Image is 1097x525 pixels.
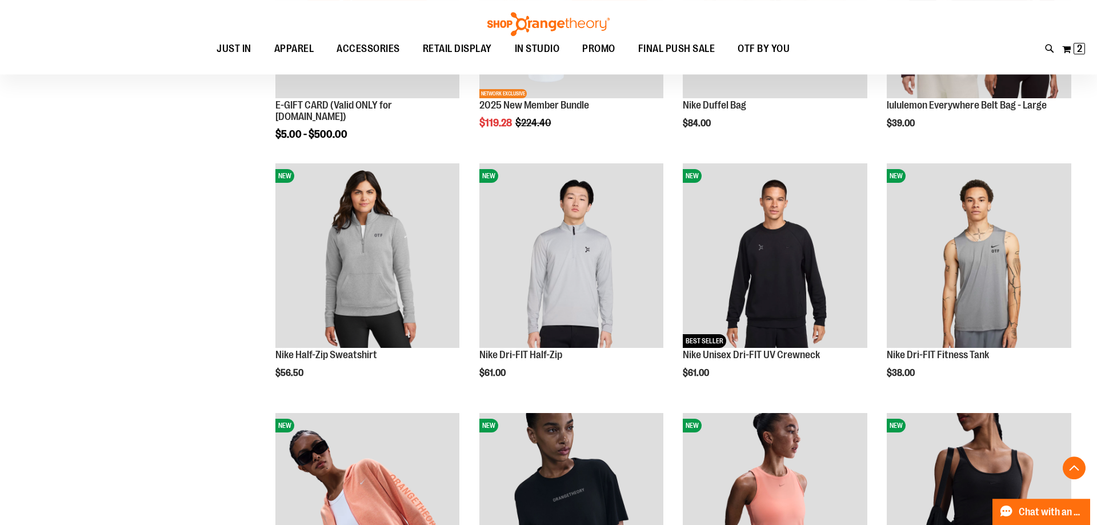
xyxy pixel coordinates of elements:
a: Nike Dri-FIT Half-Zip [479,349,562,360]
span: OTF BY YOU [738,36,790,62]
a: ACCESSORIES [325,36,411,62]
a: Nike Half-Zip Sweatshirt [275,349,377,360]
span: PROMO [582,36,615,62]
span: $56.50 [275,368,305,378]
div: product [677,158,873,407]
div: product [270,158,466,407]
img: Shop Orangetheory [486,12,611,36]
img: Nike Half-Zip Sweatshirt [275,163,460,348]
span: NEW [887,169,906,183]
a: PROMO [571,36,627,62]
a: E-GIFT CARD (Valid ONLY for [DOMAIN_NAME]) [275,99,392,122]
a: Nike Unisex Dri-FIT UV Crewneck [683,349,820,360]
span: NEW [683,419,702,432]
span: IN STUDIO [515,36,560,62]
span: NEW [479,169,498,183]
a: IN STUDIO [503,36,571,62]
span: BEST SELLER [683,334,726,348]
div: product [881,158,1077,407]
a: JUST IN [205,36,263,62]
span: $84.00 [683,118,712,129]
span: JUST IN [217,36,251,62]
a: Nike Dri-FIT Fitness TankNEW [887,163,1071,350]
img: Nike Dri-FIT Fitness Tank [887,163,1071,348]
span: $38.00 [887,368,916,378]
span: $61.00 [683,368,711,378]
span: NEW [275,419,294,432]
span: FINAL PUSH SALE [638,36,715,62]
span: NEW [887,419,906,432]
div: product [474,158,670,407]
a: lululemon Everywhere Belt Bag - Large [887,99,1047,111]
a: 2025 New Member Bundle [479,99,589,111]
span: 2 [1077,43,1082,54]
span: NETWORK EXCLUSIVE [479,89,527,98]
span: NEW [479,419,498,432]
img: Nike Unisex Dri-FIT UV Crewneck [683,163,867,348]
span: Chat with an Expert [1019,507,1083,518]
button: Chat with an Expert [992,499,1091,525]
span: ACCESSORIES [337,36,400,62]
img: Nike Dri-FIT Half-Zip [479,163,664,348]
a: RETAIL DISPLAY [411,36,503,62]
span: $119.28 [479,117,514,129]
a: Nike Dri-FIT Fitness Tank [887,349,989,360]
a: Nike Duffel Bag [683,99,746,111]
a: FINAL PUSH SALE [627,36,727,62]
span: NEW [275,169,294,183]
a: Nike Unisex Dri-FIT UV CrewneckNEWBEST SELLER [683,163,867,350]
span: RETAIL DISPLAY [423,36,492,62]
button: Back To Top [1063,456,1086,479]
a: APPAREL [263,36,326,62]
span: NEW [683,169,702,183]
span: APPAREL [274,36,314,62]
span: $61.00 [479,368,507,378]
a: OTF BY YOU [726,36,801,62]
a: Nike Half-Zip SweatshirtNEW [275,163,460,350]
span: $224.40 [515,117,553,129]
a: Nike Dri-FIT Half-ZipNEW [479,163,664,350]
span: $39.00 [887,118,916,129]
span: $5.00 - $500.00 [275,129,347,140]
